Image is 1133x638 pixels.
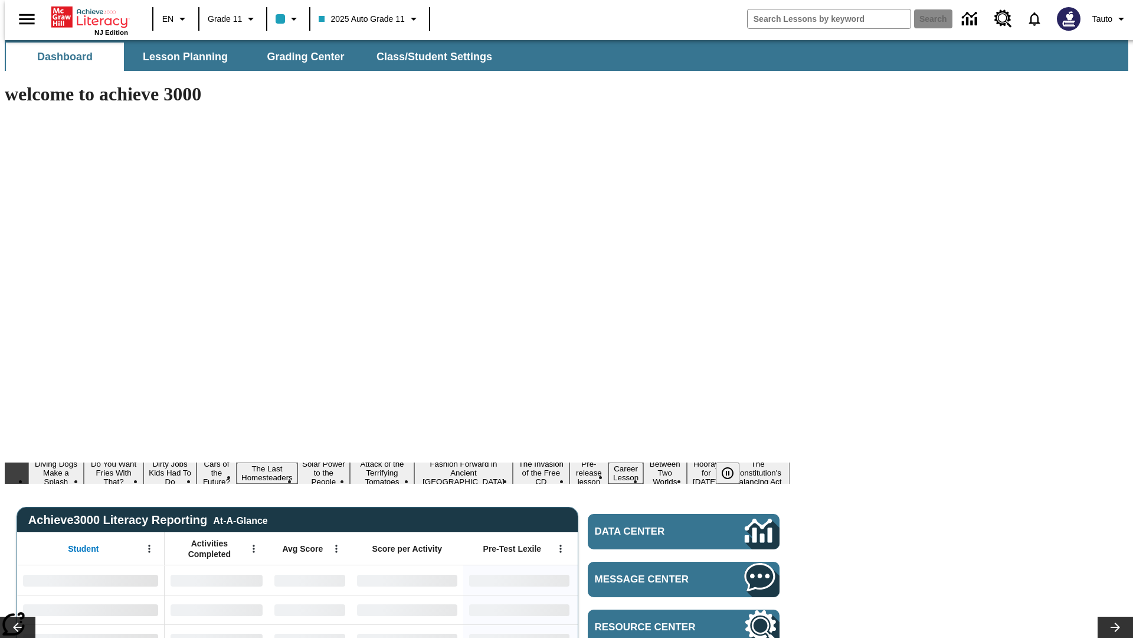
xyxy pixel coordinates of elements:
[237,463,297,484] button: Slide 5 The Last Homesteaders
[414,458,513,488] button: Slide 8 Fashion Forward in Ancient Rome
[1050,4,1088,34] button: Select a new avatar
[28,458,84,488] button: Slide 1 Diving Dogs Make a Splash
[595,526,705,538] span: Data Center
[245,540,263,558] button: Open Menu
[716,463,739,484] button: Pause
[569,458,608,488] button: Slide 10 Pre-release lesson
[716,463,751,484] div: Pause
[5,40,1128,71] div: SubNavbar
[143,50,228,64] span: Lesson Planning
[748,9,911,28] input: search field
[68,543,99,554] span: Student
[588,562,780,597] a: Message Center
[9,2,44,37] button: Open side menu
[1019,4,1050,34] a: Notifications
[1057,7,1080,31] img: Avatar
[51,5,128,29] a: Home
[350,458,414,488] button: Slide 7 Attack of the Terrifying Tomatoes
[143,458,196,488] button: Slide 3 Dirty Jobs Kids Had To Do
[213,513,267,526] div: At-A-Glance
[552,540,569,558] button: Open Menu
[247,43,365,71] button: Grading Center
[726,458,790,488] button: Slide 14 The Constitution's Balancing Act
[282,543,323,554] span: Avg Score
[28,513,268,527] span: Achieve3000 Literacy Reporting
[319,13,404,25] span: 2025 Auto Grade 11
[595,574,709,585] span: Message Center
[328,540,345,558] button: Open Menu
[271,8,306,30] button: Class color is light blue. Change class color
[6,43,124,71] button: Dashboard
[37,50,93,64] span: Dashboard
[5,43,503,71] div: SubNavbar
[987,3,1019,35] a: Resource Center, Will open in new tab
[1092,13,1112,25] span: Tauto
[203,8,263,30] button: Grade: Grade 11, Select a grade
[157,8,195,30] button: Language: EN, Select a language
[588,514,780,549] a: Data Center
[197,458,237,488] button: Slide 4 Cars of the Future?
[208,13,242,25] span: Grade 11
[1088,8,1133,30] button: Profile/Settings
[51,4,128,36] div: Home
[94,29,128,36] span: NJ Edition
[268,565,351,595] div: No Data,
[84,458,144,488] button: Slide 2 Do You Want Fries With That?
[165,565,268,595] div: No Data,
[267,50,344,64] span: Grading Center
[5,83,790,105] h1: welcome to achieve 3000
[171,538,248,559] span: Activities Completed
[367,43,502,71] button: Class/Student Settings
[687,458,726,488] button: Slide 13 Hooray for Constitution Day!
[162,13,173,25] span: EN
[643,458,686,488] button: Slide 12 Between Two Worlds
[165,595,268,624] div: No Data,
[376,50,492,64] span: Class/Student Settings
[608,463,643,484] button: Slide 11 Career Lesson
[140,540,158,558] button: Open Menu
[268,595,351,624] div: No Data,
[513,458,569,488] button: Slide 9 The Invasion of the Free CD
[297,458,350,488] button: Slide 6 Solar Power to the People
[955,3,987,35] a: Data Center
[1098,617,1133,638] button: Lesson carousel, Next
[483,543,542,554] span: Pre-Test Lexile
[595,621,709,633] span: Resource Center
[126,43,244,71] button: Lesson Planning
[372,543,443,554] span: Score per Activity
[314,8,425,30] button: Class: 2025 Auto Grade 11, Select your class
